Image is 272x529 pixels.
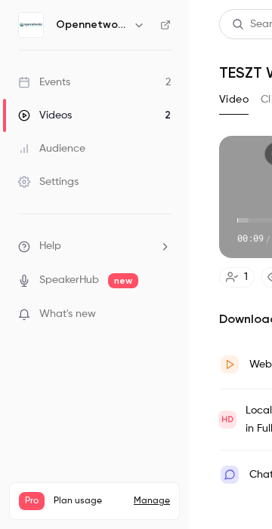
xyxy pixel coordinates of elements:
span: new [108,273,138,288]
span: Pro [19,492,45,510]
h6: Opennetworks Kft. [56,17,127,32]
span: Plan usage [54,495,125,507]
iframe: Noticeable Trigger [153,308,171,321]
a: SpeakerHub [39,272,99,288]
span: Help [39,238,61,254]
div: Events [18,75,70,90]
div: Audience [18,141,85,156]
div: 1 [244,269,248,285]
span: / [265,232,270,245]
div: Settings [18,174,79,189]
span: What's new [39,306,96,322]
img: Opennetworks Kft. [19,13,43,37]
button: Video [219,88,249,112]
div: Videos [18,108,72,123]
li: help-dropdown-opener [18,238,171,254]
span: 00:09 [237,232,264,245]
a: Manage [134,495,170,507]
a: 1 [219,267,255,288]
